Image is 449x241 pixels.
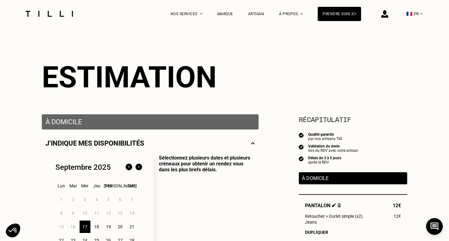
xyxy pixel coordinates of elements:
[134,162,144,172] img: Mois suivant
[338,203,341,207] img: Supprimer
[46,139,144,147] p: J‘indique mes disponibilités
[393,203,401,208] span: 12€
[300,13,303,15] img: Menu déroulant à propos
[299,156,304,161] img: icon list info
[23,11,75,17] img: Logo du service de couturière Tilli
[305,230,401,235] div: Dupliquer
[217,12,233,16] a: Marque
[248,12,264,16] a: Artisan
[302,175,404,181] p: À domicile
[251,139,255,147] img: svg+xml;base64,PHN2ZyBmaWxsPSJub25lIiBoZWlnaHQ9IjE0IiB2aWV3Qm94PSIwIDAgMjggMTQiIHdpZHRoPSIyOCIgeG...
[308,144,358,148] div: Validation du devis
[299,132,304,138] img: icon list info
[80,221,90,233] div: 17
[381,10,388,18] img: icône connexion
[115,221,126,233] div: 20
[305,220,317,225] span: Jeans
[299,114,407,125] section: Récapitulatif
[318,7,361,21] a: Prendre soin ici
[406,11,412,17] span: 🇫🇷
[308,132,342,137] div: Qualité garantie
[308,160,341,164] div: après le RDV
[55,163,111,172] div: Septembre 2025
[91,221,102,233] div: 18
[308,137,342,141] div: par nos artisans Tilli
[420,13,423,15] img: menu déroulant
[200,13,203,15] img: Menu déroulant
[308,156,341,160] div: Délais de 3 à 5 jours
[124,162,134,172] img: Mois précédent
[127,221,137,233] div: 21
[103,221,114,233] div: 19
[308,148,358,153] div: lors du RDV avec votre artisan
[394,214,401,219] span: 12€
[305,214,363,219] span: Retoucher > Ourlet simple (x2)
[299,144,304,150] img: icon list info
[42,60,407,94] div: Estimation
[305,203,341,208] span: Pantalon
[46,118,255,126] p: À domicile
[332,203,336,207] img: Éditer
